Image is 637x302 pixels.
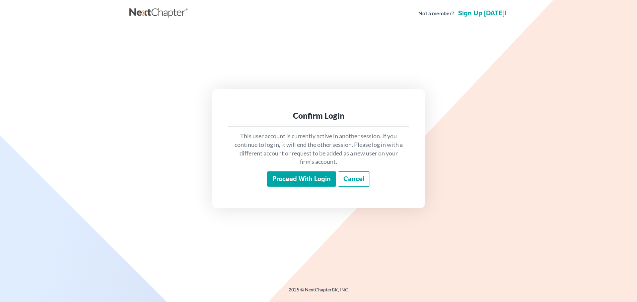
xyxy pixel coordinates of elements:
[338,171,370,187] a: Cancel
[418,10,454,17] strong: Not a member?
[457,10,508,17] a: Sign up [DATE]!
[234,132,403,166] p: This user account is currently active in another session. If you continue to log in, it will end ...
[267,171,336,187] input: Proceed with login
[129,286,508,298] div: 2025 © NextChapterBK, INC
[234,110,403,121] div: Confirm Login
